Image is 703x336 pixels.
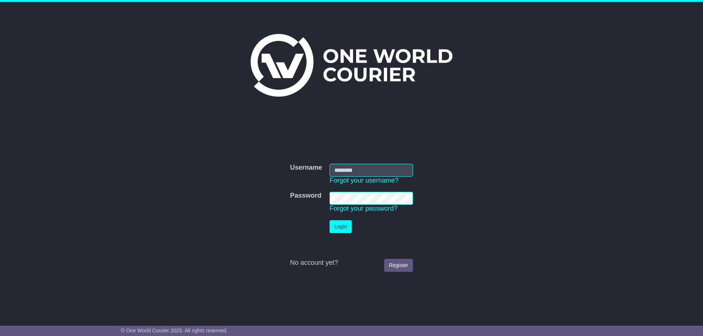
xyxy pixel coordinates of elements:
div: No account yet? [290,259,413,267]
img: One World [251,34,452,97]
button: Login [330,220,352,233]
a: Register [384,259,413,272]
label: Username [290,164,322,172]
a: Forgot your username? [330,177,399,184]
label: Password [290,192,321,200]
a: Forgot your password? [330,205,397,212]
span: © One World Courier 2025. All rights reserved. [121,328,228,333]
